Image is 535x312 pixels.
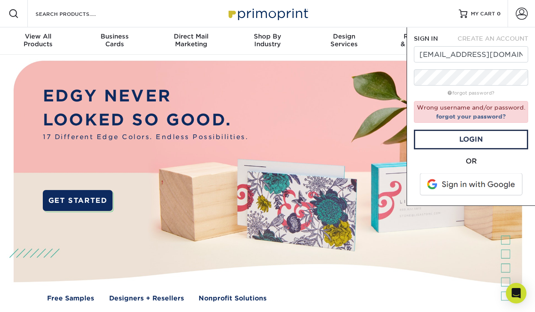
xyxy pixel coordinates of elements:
div: Open Intercom Messenger [506,283,526,303]
input: SEARCH PRODUCTS..... [35,9,118,19]
span: 0 [497,11,501,17]
div: & Templates [382,33,459,48]
input: Email [414,46,528,62]
img: Primoprint [225,4,310,23]
p: LOOKED SO GOOD. [43,108,248,132]
div: Wrong username and/or password. [414,101,528,123]
a: Nonprofit Solutions [199,294,267,303]
span: MY CART [471,10,495,18]
div: OR [414,156,528,166]
a: BusinessCards [77,27,153,55]
span: 17 Different Edge Colors. Endless Possibilities. [43,132,248,142]
span: Business [77,33,153,40]
span: CREATE AN ACCOUNT [458,35,528,42]
a: Resources& Templates [382,27,459,55]
span: Resources [382,33,459,40]
div: Services [306,33,382,48]
a: GET STARTED [43,190,113,211]
a: forgot your password? [436,113,506,120]
a: Shop ByIndustry [229,27,306,55]
a: Designers + Resellers [109,294,184,303]
div: Cards [77,33,153,48]
span: SIGN IN [414,35,438,42]
div: Marketing [153,33,229,48]
div: Industry [229,33,306,48]
a: forgot password? [448,90,494,96]
span: Direct Mail [153,33,229,40]
a: Login [414,130,528,149]
a: DesignServices [306,27,382,55]
a: Direct MailMarketing [153,27,229,55]
span: Shop By [229,33,306,40]
iframe: Google Customer Reviews [2,286,73,309]
p: EDGY NEVER [43,84,248,108]
span: Design [306,33,382,40]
